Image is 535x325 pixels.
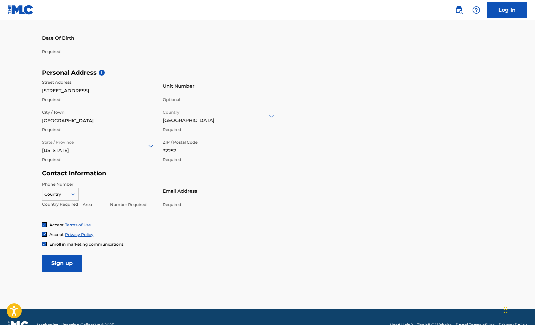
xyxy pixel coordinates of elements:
iframe: Chat Widget [502,293,535,325]
p: Country Required [42,201,79,207]
p: Required [163,202,276,208]
a: Log In [487,2,527,18]
p: Required [163,127,276,133]
a: Terms of Use [65,222,91,227]
label: State / Province [42,135,74,145]
img: help [472,6,480,14]
span: Accept [49,222,64,227]
h5: Personal Address [42,69,493,77]
div: [US_STATE] [42,138,155,154]
img: checkbox [42,223,46,227]
h5: Contact Information [42,170,276,177]
img: checkbox [42,242,46,246]
span: Enroll in marketing communications [49,242,123,247]
div: Drag [504,300,508,320]
span: i [99,70,105,76]
p: Required [42,97,155,103]
img: MLC Logo [8,5,34,15]
img: search [455,6,463,14]
p: Area [83,202,106,208]
span: Accept [49,232,64,237]
label: Country [163,105,179,115]
a: Privacy Policy [65,232,93,237]
p: Required [42,157,155,163]
p: Number Required [110,202,153,208]
input: Sign up [42,255,82,272]
p: Optional [163,97,276,103]
p: Required [42,49,155,55]
p: Required [42,127,155,133]
img: checkbox [42,232,46,236]
div: [GEOGRAPHIC_DATA] [163,108,276,124]
p: Required [163,157,276,163]
div: Help [470,3,483,17]
a: Public Search [452,3,466,17]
